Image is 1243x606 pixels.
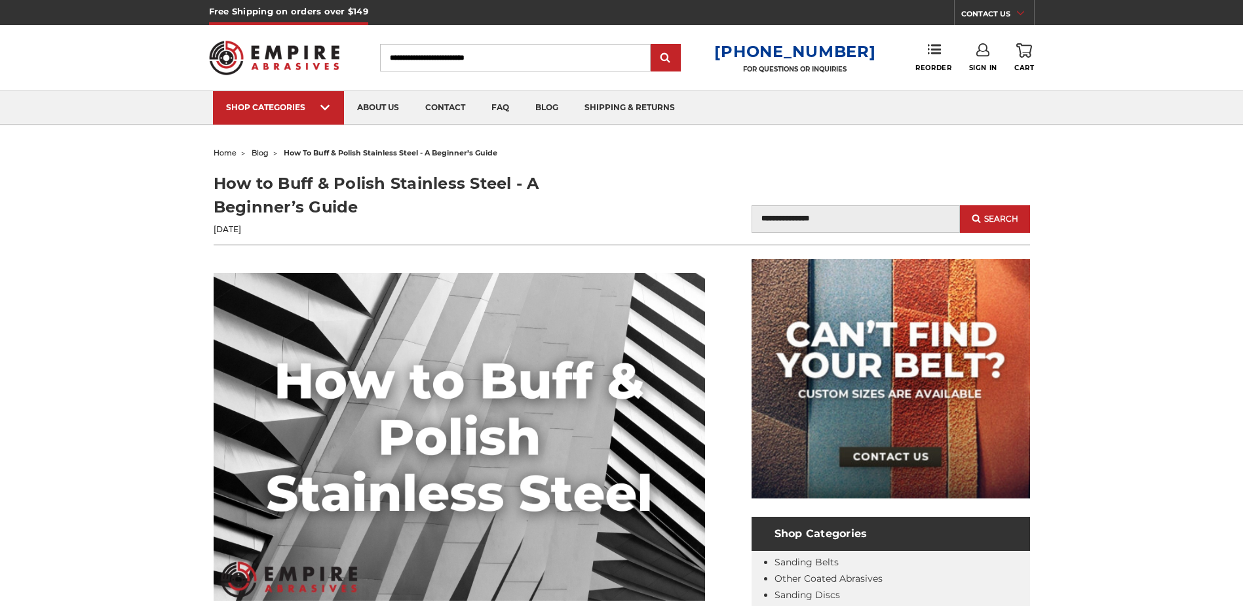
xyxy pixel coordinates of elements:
[961,7,1034,25] a: CONTACT US
[774,573,883,584] a: Other Coated Abrasives
[214,148,237,157] a: home
[1014,43,1034,72] a: Cart
[714,42,875,61] a: [PHONE_NUMBER]
[915,43,951,71] a: Reorder
[252,148,269,157] a: blog
[960,205,1029,233] button: Search
[412,91,478,125] a: contact
[752,259,1030,498] img: promo banner for custom belts.
[344,91,412,125] a: about us
[226,102,331,112] div: SHOP CATEGORIES
[478,91,522,125] a: faq
[774,589,840,601] a: Sanding Discs
[571,91,688,125] a: shipping & returns
[214,172,622,219] h1: How to Buff & Polish Stainless Steel - A Beginner’s Guide
[969,64,997,72] span: Sign In
[774,556,839,568] a: Sanding Belts
[714,65,875,73] p: FOR QUESTIONS OR INQUIRIES
[214,273,705,601] img: How to Buff & Polish Stainless Steel - A Beginner’s Guide
[653,45,679,71] input: Submit
[1014,64,1034,72] span: Cart
[214,224,622,235] p: [DATE]
[984,214,1018,224] span: Search
[752,517,1030,551] h4: Shop Categories
[284,148,497,157] span: how to buff & polish stainless steel - a beginner’s guide
[209,32,340,83] img: Empire Abrasives
[915,64,951,72] span: Reorder
[522,91,571,125] a: blog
